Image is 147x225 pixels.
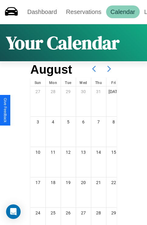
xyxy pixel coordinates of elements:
[91,177,106,188] div: 21
[91,147,106,157] div: 14
[6,30,119,55] h1: Your Calendar
[30,117,45,127] div: 3
[61,177,76,188] div: 19
[76,78,91,86] div: Wed
[76,86,91,97] div: 30
[30,177,45,188] div: 17
[30,208,45,218] div: 24
[3,98,7,123] div: Give Feedback
[106,117,121,127] div: 8
[6,204,21,219] div: Open Intercom Messenger
[61,78,76,86] div: Tue
[91,208,106,218] div: 28
[61,147,76,157] div: 12
[106,5,140,18] a: Calendar
[62,5,106,18] a: Reservations
[76,147,91,157] div: 13
[46,208,61,218] div: 25
[46,177,61,188] div: 18
[76,117,91,127] div: 6
[46,86,61,97] div: 28
[91,78,106,86] div: Thu
[46,78,61,86] div: Mon
[61,86,76,97] div: 29
[91,117,106,127] div: 7
[46,147,61,157] div: 11
[61,208,76,218] div: 26
[61,117,76,127] div: 5
[76,208,91,218] div: 27
[106,78,121,86] div: Fri
[76,177,91,188] div: 20
[23,5,62,18] a: Dashboard
[30,63,72,76] h2: August
[106,208,121,218] div: 29
[106,177,121,188] div: 22
[106,86,121,97] div: [DATE]
[30,86,45,97] div: 27
[30,147,45,157] div: 10
[46,117,61,127] div: 4
[106,147,121,157] div: 15
[91,86,106,97] div: 31
[30,78,45,86] div: Sun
